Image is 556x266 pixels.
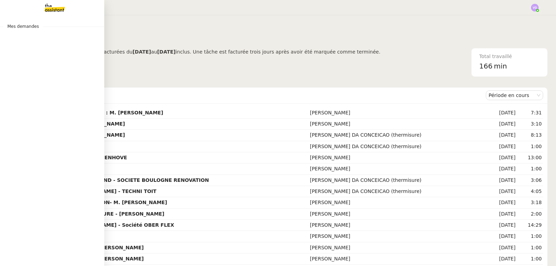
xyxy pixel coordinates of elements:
td: [DATE] [487,209,517,220]
span: au [151,49,157,55]
td: [DATE] [487,163,517,175]
td: [PERSON_NAME] [309,231,487,242]
td: [PERSON_NAME] [309,220,487,231]
span: min [494,61,507,72]
td: [PERSON_NAME] [309,253,487,265]
strong: Appel reçu - [PERSON_NAME] - Société OBER FLEX [36,222,174,228]
b: [DATE] [157,49,175,55]
td: [PERSON_NAME] [309,197,487,208]
td: [DATE] [487,242,517,253]
td: 2:00 [517,209,543,220]
td: 8:13 [517,130,543,141]
nz-select-item: Période en cours [489,91,540,100]
b: [DATE] [132,49,151,55]
td: [DATE] [487,175,517,186]
span: Mes demandes [3,23,43,30]
td: [DATE] [487,253,517,265]
strong: DEMANDE DE CANDIDATURE - [PERSON_NAME] [36,211,164,217]
td: 14:29 [517,220,543,231]
td: [PERSON_NAME] [309,152,487,163]
td: 3:18 [517,197,543,208]
td: 1:00 [517,163,543,175]
td: [PERSON_NAME] [309,242,487,253]
div: Demandes [35,88,486,102]
td: 13:00 [517,152,543,163]
strong: DEMANDE INFORMATION : M. [PERSON_NAME] [36,110,163,115]
td: [PERSON_NAME] DA CONCEICAO (thermisure) [309,186,487,197]
td: [PERSON_NAME] DA CONCEICAO (thermisure) [309,130,487,141]
td: 3:06 [517,175,543,186]
td: 1:00 [517,141,543,152]
span: 166 [479,62,492,70]
div: Total travaillé [479,53,540,61]
td: [DATE] [487,107,517,119]
td: 3:10 [517,119,543,130]
td: 4:05 [517,186,543,197]
td: [DATE] [487,220,517,231]
span: inclus. Une tâche est facturée trois jours après avoir été marquée comme terminée. [175,49,380,55]
td: [PERSON_NAME] [309,119,487,130]
td: [DATE] [487,231,517,242]
td: [DATE] [487,141,517,152]
td: [DATE] [487,152,517,163]
strong: Appel reçu - M. MARCHAND - SOCIETE BOULOGNE RENOVATION [36,177,209,183]
td: [DATE] [487,197,517,208]
td: [PERSON_NAME] [309,163,487,175]
td: 1:00 [517,253,543,265]
td: [DATE] [487,130,517,141]
td: [PERSON_NAME] [309,209,487,220]
td: [DATE] [487,186,517,197]
td: [PERSON_NAME] DA CONCEICAO (thermisure) [309,141,487,152]
strong: Appel reçu - M. [PERSON_NAME] [36,132,125,138]
strong: Appel reçu - Test avec [PERSON_NAME] [36,245,144,250]
td: 7:31 [517,107,543,119]
td: 1:00 [517,242,543,253]
td: [PERSON_NAME] [309,107,487,119]
strong: Appel reçu - Test avec [PERSON_NAME] [36,256,144,261]
td: 1:00 [517,231,543,242]
td: [PERSON_NAME] DA CONCEICAO (thermisure) [309,175,487,186]
img: svg [531,4,539,11]
strong: DEMANDE D'INFORMATION- M. [PERSON_NAME] [36,200,167,205]
td: [DATE] [487,119,517,130]
strong: Appel reçu - M. [PERSON_NAME] [36,121,125,127]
